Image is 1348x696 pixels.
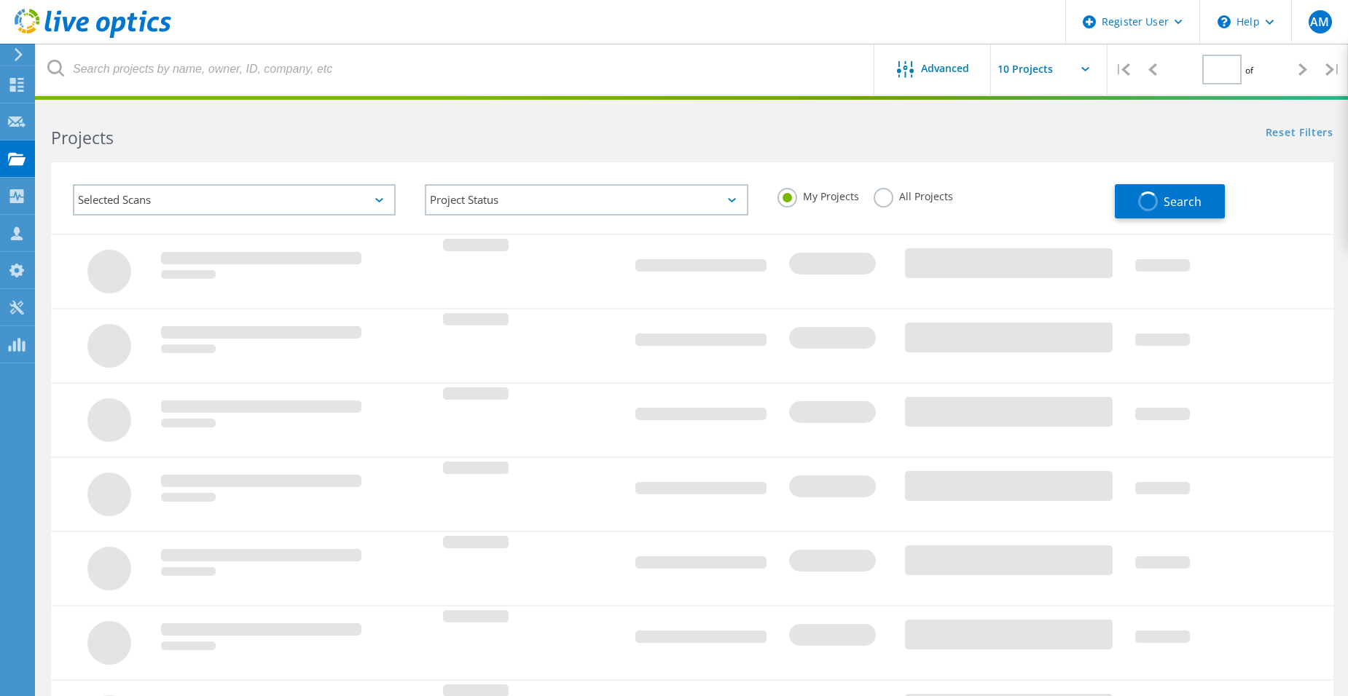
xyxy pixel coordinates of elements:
[1108,44,1137,95] div: |
[73,184,396,215] div: Selected Scans
[1164,194,1202,210] span: Search
[1218,15,1231,28] svg: \n
[425,184,748,215] div: Project Status
[1318,44,1348,95] div: |
[1245,64,1253,76] span: of
[1266,127,1333,140] a: Reset Filters
[1310,16,1329,28] span: AM
[1115,184,1225,218] button: Search
[36,44,875,95] input: Search projects by name, owner, ID, company, etc
[874,188,953,202] label: All Projects
[15,31,171,41] a: Live Optics Dashboard
[777,188,859,202] label: My Projects
[921,63,969,74] span: Advanced
[51,126,114,149] b: Projects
